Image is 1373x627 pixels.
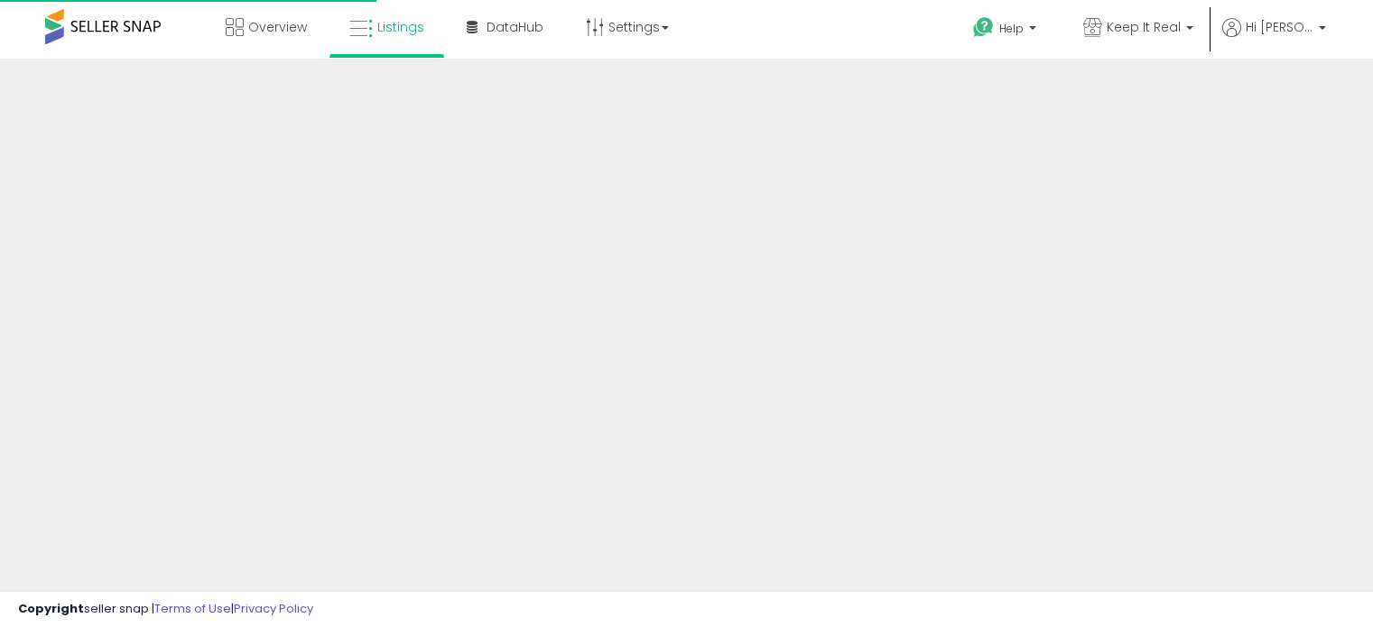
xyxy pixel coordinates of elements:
strong: Copyright [18,600,84,617]
a: Help [959,3,1054,59]
span: Listings [377,18,424,36]
span: Help [999,21,1024,36]
div: seller snap | | [18,601,313,618]
span: DataHub [487,18,543,36]
a: Terms of Use [154,600,231,617]
span: Hi [PERSON_NAME] [1246,18,1313,36]
a: Privacy Policy [234,600,313,617]
span: Overview [248,18,307,36]
span: Keep It Real [1107,18,1181,36]
i: Get Help [972,16,995,39]
a: Hi [PERSON_NAME] [1222,18,1326,59]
